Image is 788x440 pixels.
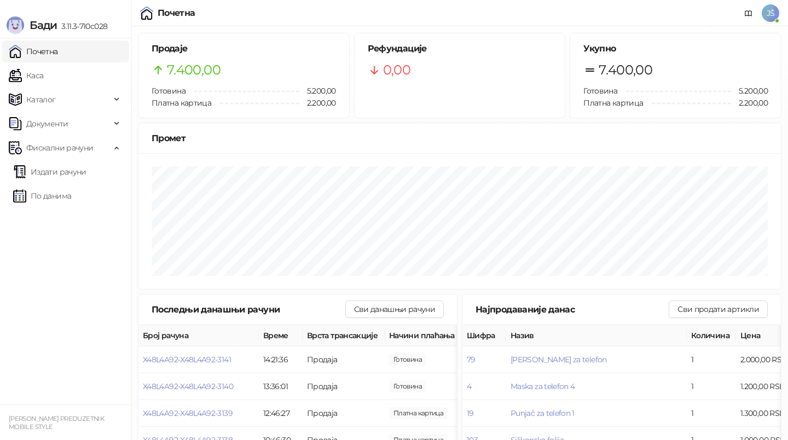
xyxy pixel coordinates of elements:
[740,4,757,22] a: Документација
[152,303,345,316] div: Последњи данашњи рачуни
[687,346,736,373] td: 1
[143,381,233,391] button: X48L4A92-X48L4A92-3140
[511,381,575,391] button: Maska za telefon 4
[511,355,607,364] button: [PERSON_NAME] za telefon
[687,373,736,400] td: 1
[57,21,107,31] span: 3.11.3-710c028
[152,42,336,55] h5: Продаје
[143,355,231,364] button: X48L4A92-X48L4A92-3141
[467,381,471,391] button: 4
[511,408,575,418] button: Punjač za telefon 1
[467,355,476,364] button: 79
[152,131,768,145] div: Промет
[152,98,211,108] span: Платна картица
[669,300,768,318] button: Сви продати артикли
[383,60,410,80] span: 0,00
[138,325,259,346] th: Број рачуна
[303,400,385,427] td: Продаја
[303,325,385,346] th: Врста трансакције
[299,85,336,97] span: 5.200,00
[303,373,385,400] td: Продаја
[259,400,303,427] td: 12:46:27
[26,113,68,135] span: Документи
[158,9,195,18] div: Почетна
[687,325,736,346] th: Количина
[7,16,24,34] img: Logo
[30,19,57,32] span: Бади
[259,325,303,346] th: Време
[152,86,186,96] span: Готовина
[143,408,233,418] button: X48L4A92-X48L4A92-3139
[26,137,93,159] span: Фискални рачуни
[13,185,71,207] a: По данима
[762,4,779,22] span: JŠ
[389,380,426,392] span: 1.300,00
[583,42,768,55] h5: Укупно
[345,300,444,318] button: Сви данашњи рачуни
[167,60,221,80] span: 7.400,00
[389,407,448,419] span: 1.200,00
[13,161,86,183] a: Издати рачуни
[467,408,474,418] button: 19
[259,346,303,373] td: 14:21:36
[583,86,617,96] span: Готовина
[389,354,426,366] span: 1.200,00
[476,303,669,316] div: Најпродаваније данас
[303,346,385,373] td: Продаја
[599,60,652,80] span: 7.400,00
[583,98,643,108] span: Платна картица
[299,97,336,109] span: 2.200,00
[462,325,506,346] th: Шифра
[385,325,494,346] th: Начини плаћања
[9,415,104,431] small: [PERSON_NAME] PREDUZETNIK MOBILE STYLE
[368,42,552,55] h5: Рефундације
[9,65,43,86] a: Каса
[731,85,768,97] span: 5.200,00
[9,40,58,62] a: Почетна
[506,325,687,346] th: Назив
[731,97,768,109] span: 2.200,00
[687,400,736,427] td: 1
[26,89,56,111] span: Каталог
[259,373,303,400] td: 13:36:01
